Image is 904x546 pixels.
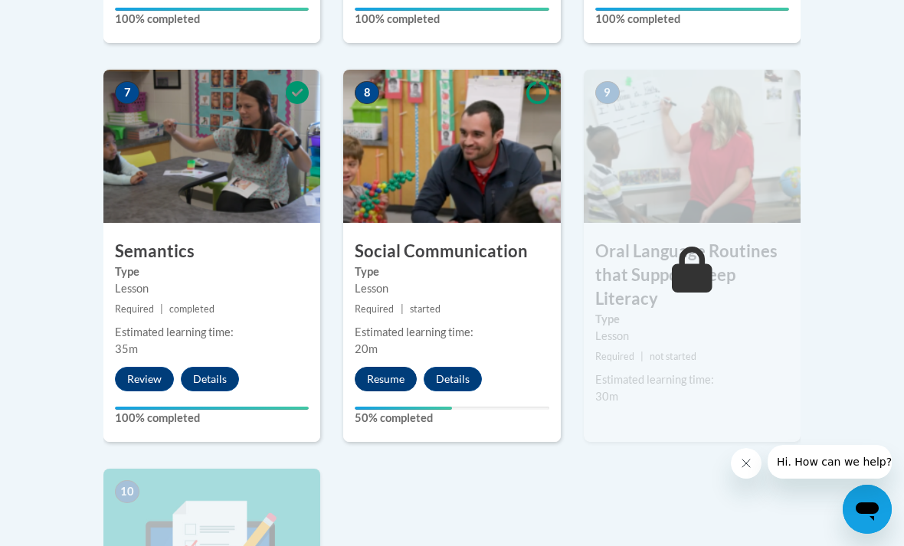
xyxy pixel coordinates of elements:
[169,303,215,315] span: completed
[595,390,618,403] span: 30m
[595,351,634,362] span: Required
[584,70,801,223] img: Course Image
[355,407,452,410] div: Your progress
[595,311,789,328] label: Type
[343,240,560,263] h3: Social Communication
[843,485,892,534] iframe: Button to launch messaging window
[115,480,139,503] span: 10
[355,280,549,297] div: Lesson
[115,407,309,410] div: Your progress
[103,70,320,223] img: Course Image
[181,367,239,391] button: Details
[343,70,560,223] img: Course Image
[160,303,163,315] span: |
[595,328,789,345] div: Lesson
[115,303,154,315] span: Required
[103,240,320,263] h3: Semantics
[115,263,309,280] label: Type
[115,410,309,427] label: 100% completed
[355,342,378,355] span: 20m
[115,280,309,297] div: Lesson
[115,11,309,28] label: 100% completed
[768,445,892,479] iframe: Message from company
[650,351,696,362] span: not started
[355,81,379,104] span: 8
[115,81,139,104] span: 7
[115,367,174,391] button: Review
[355,324,549,341] div: Estimated learning time:
[401,303,404,315] span: |
[115,324,309,341] div: Estimated learning time:
[355,367,417,391] button: Resume
[595,11,789,28] label: 100% completed
[595,8,789,11] div: Your progress
[115,342,138,355] span: 35m
[424,367,482,391] button: Details
[731,448,762,479] iframe: Close message
[410,303,441,315] span: started
[355,11,549,28] label: 100% completed
[595,81,620,104] span: 9
[355,303,394,315] span: Required
[595,371,789,388] div: Estimated learning time:
[640,351,644,362] span: |
[584,240,801,310] h3: Oral Language Routines that Support Deep Literacy
[355,410,549,427] label: 50% completed
[355,8,549,11] div: Your progress
[115,8,309,11] div: Your progress
[355,263,549,280] label: Type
